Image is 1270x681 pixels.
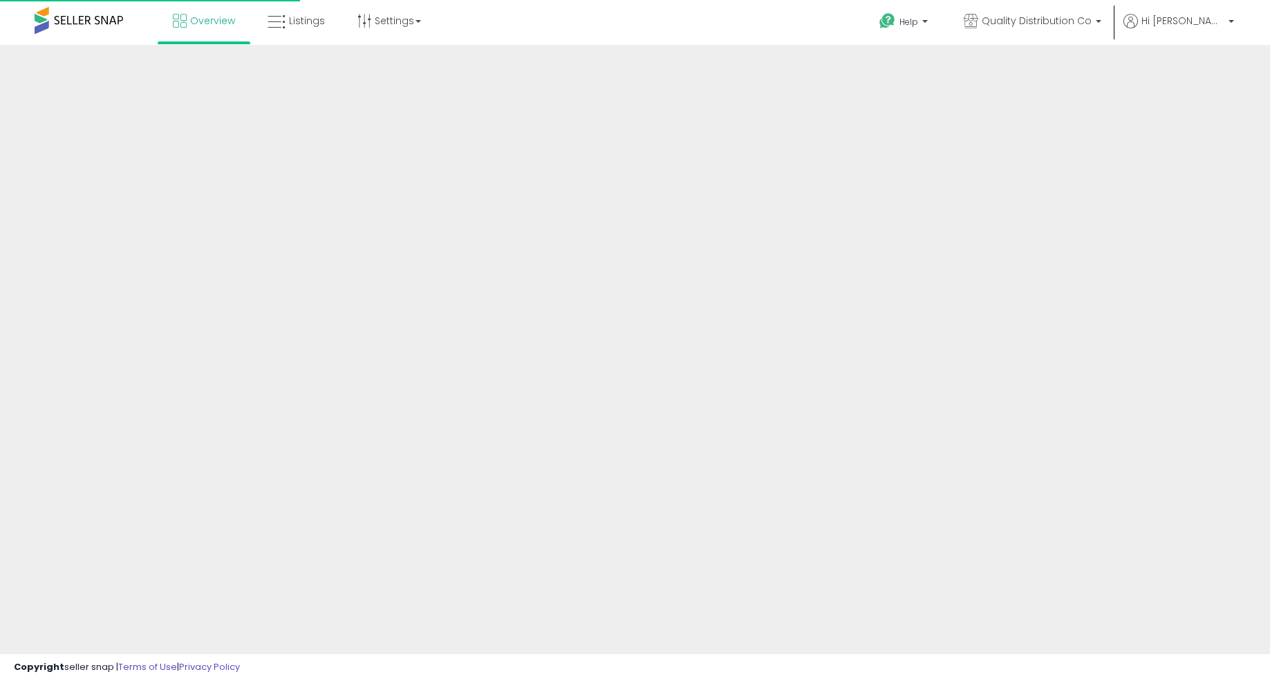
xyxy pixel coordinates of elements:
span: Help [899,16,918,28]
i: Get Help [879,12,896,30]
a: Help [868,2,942,45]
span: Quality Distribution Co [982,14,1092,28]
span: Listings [289,14,325,28]
span: Overview [190,14,235,28]
a: Hi [PERSON_NAME] [1123,14,1234,45]
span: Hi [PERSON_NAME] [1141,14,1224,28]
